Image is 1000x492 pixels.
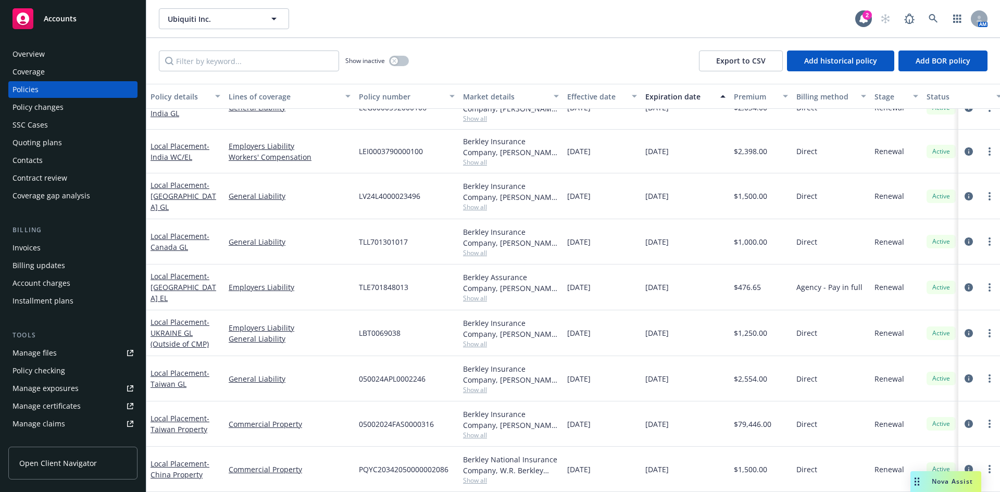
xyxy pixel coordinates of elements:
[567,419,591,430] span: [DATE]
[787,51,894,71] button: Add historical policy
[567,464,591,475] span: [DATE]
[359,191,420,201] span: LV24L4000023496
[159,8,289,29] button: Ubiquiti Inc.
[8,187,137,204] a: Coverage gap analysis
[792,84,870,109] button: Billing method
[229,282,351,293] a: Employers Liability
[963,327,975,339] a: circleInformation
[874,191,904,201] span: Renewal
[12,433,61,450] div: Manage BORs
[463,385,559,394] span: Show all
[151,141,209,162] a: Local Placement
[645,236,669,247] span: [DATE]
[931,374,952,383] span: Active
[983,145,996,158] a: more
[931,237,952,246] span: Active
[963,372,975,385] a: circleInformation
[8,415,137,432] a: Manage claims
[151,368,209,389] span: - Taiwan GL
[463,454,559,476] div: Berkley National Insurance Company, W.R. Berkley Corporation
[12,134,62,151] div: Quoting plans
[734,236,767,247] span: $1,000.00
[8,257,137,274] a: Billing updates
[229,419,351,430] a: Commercial Property
[641,84,730,109] button: Expiration date
[463,114,559,123] span: Show all
[645,419,669,430] span: [DATE]
[151,271,216,303] a: Local Placement
[963,418,975,430] a: circleInformation
[8,380,137,397] a: Manage exposures
[463,158,559,167] span: Show all
[224,84,355,109] button: Lines of coverage
[983,418,996,430] a: more
[463,272,559,294] div: Berkley Assurance Company, [PERSON_NAME] Corporation
[345,56,385,65] span: Show inactive
[947,8,968,29] a: Switch app
[734,91,777,102] div: Premium
[151,368,209,389] a: Local Placement
[168,14,258,24] span: Ubiquiti Inc.
[229,191,351,201] a: General Liability
[229,464,351,475] a: Commercial Property
[229,373,351,384] a: General Liability
[932,477,973,486] span: Nova Assist
[645,373,669,384] span: [DATE]
[983,327,996,339] a: more
[229,322,351,333] a: Employers Liability
[734,464,767,475] span: $1,500.00
[983,372,996,385] a: more
[8,433,137,450] a: Manage BORs
[151,317,209,349] span: - UKRAINE GL (Outside of CMP)
[151,271,216,303] span: - [GEOGRAPHIC_DATA] EL
[229,141,351,152] a: Employers Liability
[359,373,426,384] span: 050024APL0002246
[151,97,209,118] a: Local Placement
[734,146,767,157] span: $2,398.00
[463,136,559,158] div: Berkley Insurance Company, [PERSON_NAME] Corporation, Prudent Insurance Brokers Pvt. Ltd.
[899,8,920,29] a: Report a Bug
[963,145,975,158] a: circleInformation
[645,464,669,475] span: [DATE]
[874,419,904,430] span: Renewal
[8,4,137,33] a: Accounts
[229,91,339,102] div: Lines of coverage
[359,236,408,247] span: TLL701301017
[463,248,559,257] span: Show all
[874,282,904,293] span: Renewal
[567,91,626,102] div: Effective date
[463,431,559,439] span: Show all
[146,84,224,109] button: Policy details
[8,81,137,98] a: Policies
[796,282,863,293] span: Agency - Pay in full
[874,373,904,384] span: Renewal
[463,318,559,339] div: Berkley Insurance Company, [PERSON_NAME] Corporation
[983,281,996,294] a: more
[463,363,559,385] div: Berkley Insurance Company, [PERSON_NAME] Corporation
[796,236,817,247] span: Direct
[8,152,137,169] a: Contacts
[8,225,137,235] div: Billing
[875,8,896,29] a: Start snowing
[567,282,591,293] span: [DATE]
[645,146,669,157] span: [DATE]
[463,203,559,211] span: Show all
[8,330,137,340] div: Tools
[983,463,996,475] a: more
[567,236,591,247] span: [DATE]
[12,170,67,186] div: Contract review
[12,293,73,309] div: Installment plans
[699,51,783,71] button: Export to CSV
[463,409,559,431] div: Berkley Insurance Company, [PERSON_NAME] Corporation
[931,283,952,292] span: Active
[229,333,351,344] a: General Liability
[963,235,975,248] a: circleInformation
[796,464,817,475] span: Direct
[12,362,65,379] div: Policy checking
[567,327,591,338] span: [DATE]
[463,91,547,102] div: Market details
[12,81,39,98] div: Policies
[12,152,43,169] div: Contacts
[12,99,64,116] div: Policy changes
[874,464,904,475] span: Renewal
